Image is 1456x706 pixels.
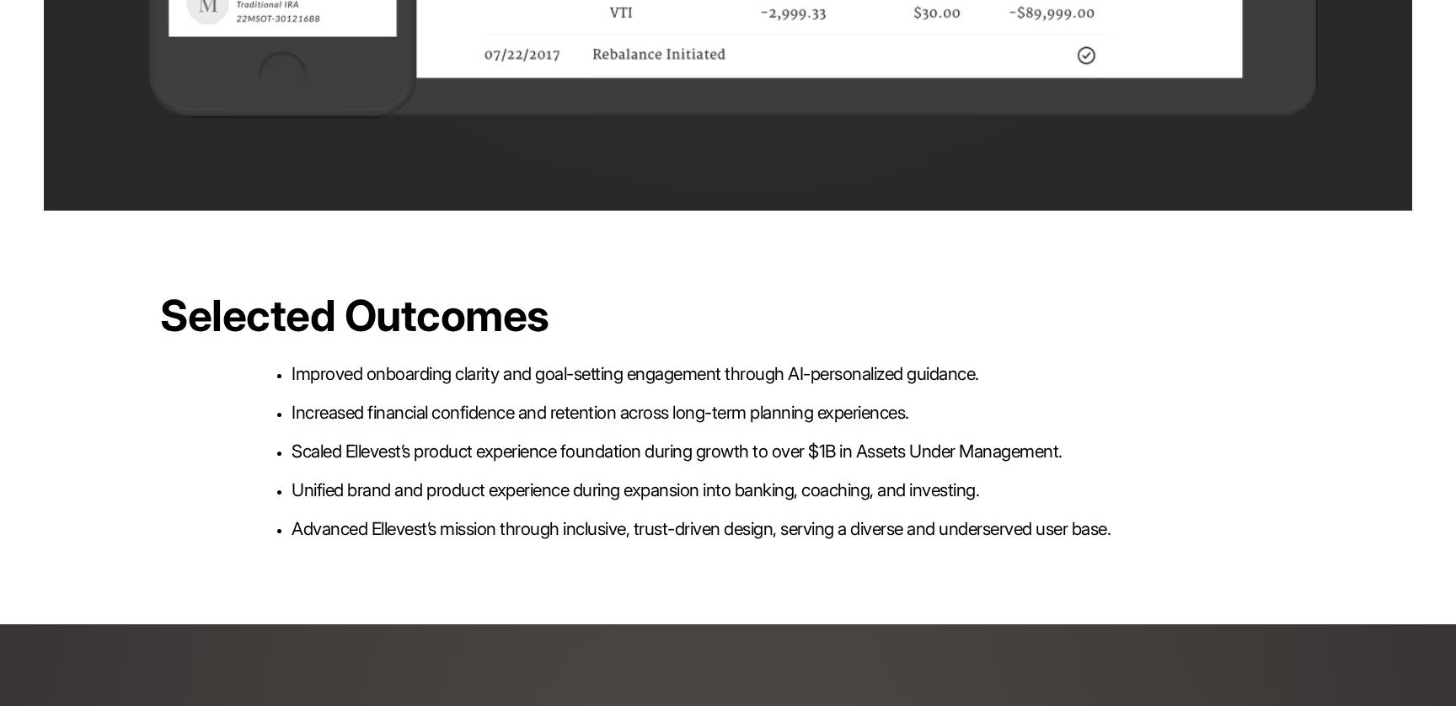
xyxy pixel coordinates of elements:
[292,360,1165,388] p: Improved onboarding clarity and goal-setting engagement through AI-personalized guidance.
[292,437,1165,466] p: Scaled Ellevest’s product experience foundation during growth to over $1B in Assets Under Managem...
[292,398,1165,427] p: Increased financial confidence and retention across long-term planning experiences.
[160,291,1442,340] h2: Selected Outcomes
[292,515,1165,543] p: Advanced Ellevest’s mission through inclusive, trust-driven design, serving a diverse and underse...
[292,476,1165,505] p: Unified brand and product experience during expansion into banking, coaching, and investing.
